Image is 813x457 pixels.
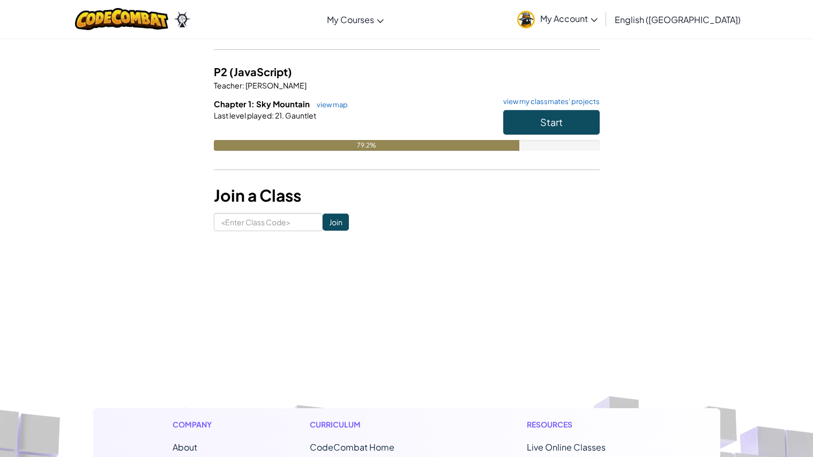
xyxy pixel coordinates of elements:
[517,11,535,28] img: avatar
[214,213,323,231] input: <Enter Class Code>
[214,65,229,78] span: P2
[322,5,389,34] a: My Courses
[214,183,600,208] h3: Join a Class
[214,99,311,109] span: Chapter 1: Sky Mountain
[527,441,606,453] a: Live Online Classes
[503,110,600,135] button: Start
[310,441,394,453] span: CodeCombat Home
[244,80,307,90] span: [PERSON_NAME]
[615,14,741,25] span: English ([GEOGRAPHIC_DATA])
[327,14,374,25] span: My Courses
[284,110,316,120] span: Gauntlet
[609,5,746,34] a: English ([GEOGRAPHIC_DATA])
[229,65,292,78] span: (JavaScript)
[310,419,439,430] h1: Curriculum
[214,140,519,151] div: 79.2%
[498,98,600,105] a: view my classmates' projects
[242,80,244,90] span: :
[173,441,197,453] a: About
[540,13,598,24] span: My Account
[540,116,563,128] span: Start
[214,110,272,120] span: Last level played
[173,419,222,430] h1: Company
[75,8,169,30] img: CodeCombat logo
[174,11,191,27] img: Ozaria
[274,110,284,120] span: 21.
[527,419,641,430] h1: Resources
[272,110,274,120] span: :
[311,100,348,109] a: view map
[214,80,242,90] span: Teacher
[512,2,603,36] a: My Account
[323,213,349,231] input: Join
